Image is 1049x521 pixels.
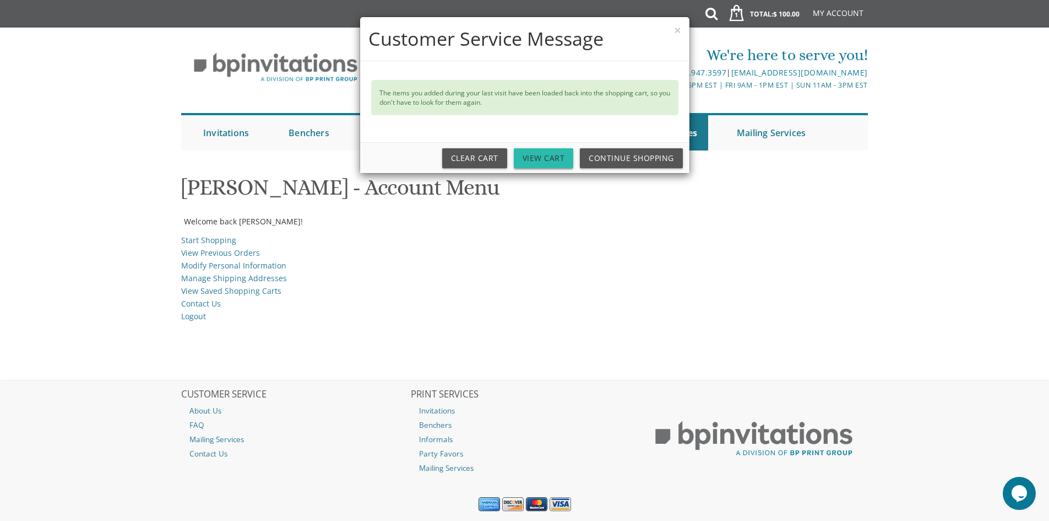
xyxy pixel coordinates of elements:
div: The items you added during your last visit have been loaded back into the shopping cart, so you d... [371,80,678,115]
a: Continue Shopping [580,148,683,168]
iframe: chat widget [1003,477,1038,510]
a: Clear Cart [442,148,507,168]
button: × [674,24,681,36]
a: View Cart [514,148,574,168]
h4: Customer Service Message [368,25,681,52]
